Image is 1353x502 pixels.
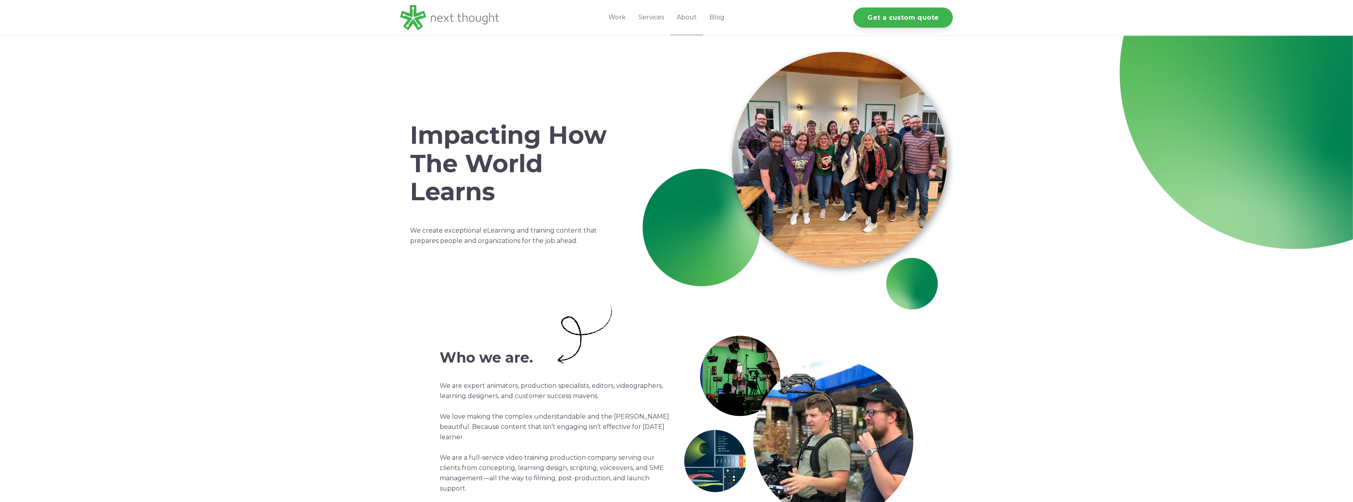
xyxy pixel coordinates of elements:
[558,303,613,364] img: Arrow
[400,5,499,30] img: LG - NextThought Logo
[440,382,669,492] span: We are expert animators, production specialists, editors, videographers, learning designers, and ...
[638,51,953,314] img: NTGroup
[410,120,607,207] span: Impacting How The World Learns
[440,350,552,366] h2: Who we are.
[410,227,597,244] span: We create exceptional eLearning and training content that prepares people and organizations for t...
[853,8,953,28] a: Get a custom quote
